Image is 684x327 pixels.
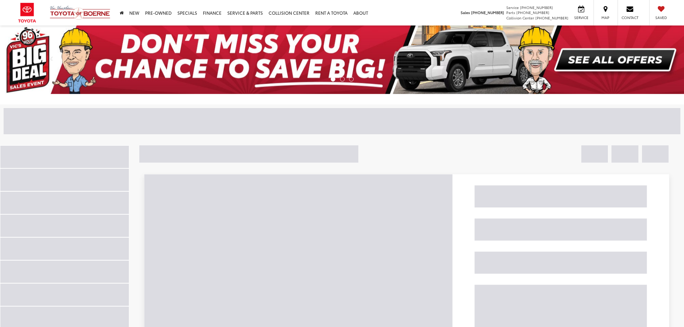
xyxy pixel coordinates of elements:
[50,5,111,20] img: Vic Vaughan Toyota of Boerne
[535,15,568,20] span: [PHONE_NUMBER]
[506,5,519,10] span: Service
[516,10,549,15] span: [PHONE_NUMBER]
[597,15,613,20] span: Map
[622,15,638,20] span: Contact
[573,15,589,20] span: Service
[520,5,553,10] span: [PHONE_NUMBER]
[653,15,669,20] span: Saved
[506,15,534,20] span: Collision Center
[506,10,515,15] span: Parts
[461,10,470,15] span: Sales
[471,10,504,15] span: [PHONE_NUMBER]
